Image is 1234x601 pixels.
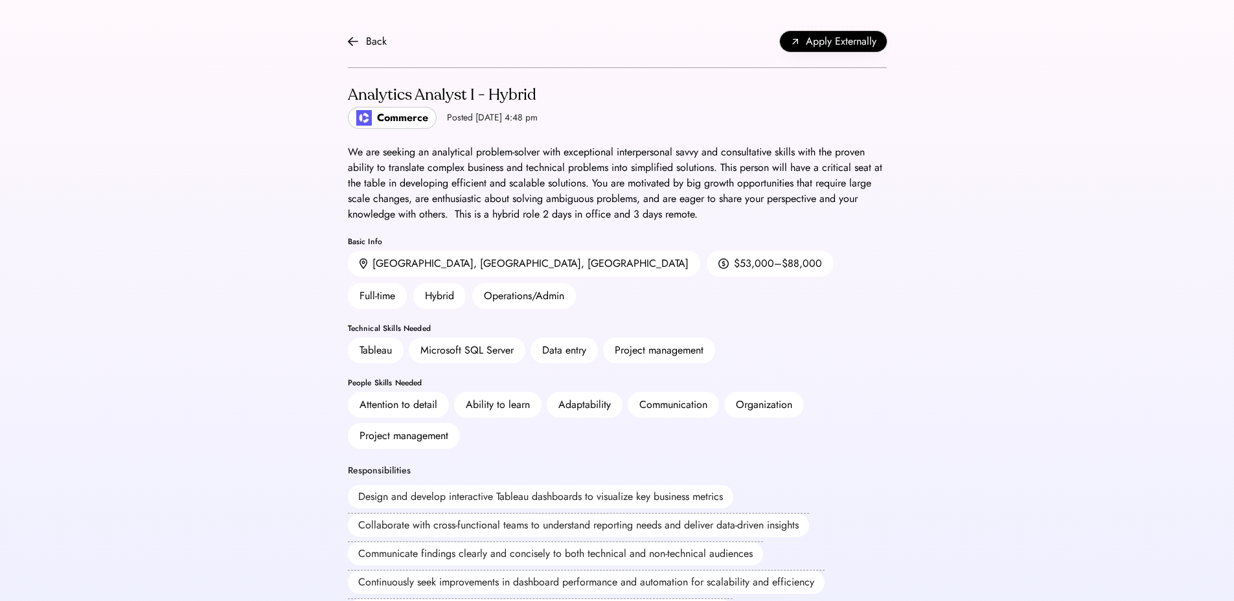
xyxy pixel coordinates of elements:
[542,343,586,358] div: Data entry
[348,324,887,332] div: Technical Skills Needed
[734,256,822,271] div: $53,000–$88,000
[615,343,703,358] div: Project management
[348,379,887,387] div: People Skills Needed
[447,111,538,124] div: Posted [DATE] 4:48 pm
[348,238,887,245] div: Basic Info
[736,397,792,413] div: Organization
[348,542,763,565] div: Communicate findings clearly and concisely to both technical and non-technical audiences
[780,31,887,52] button: Apply Externally
[372,256,689,271] div: [GEOGRAPHIC_DATA], [GEOGRAPHIC_DATA], [GEOGRAPHIC_DATA]
[348,571,825,594] div: Continuously seek improvements in dashboard performance and automation for scalability and effici...
[348,485,733,508] div: Design and develop interactive Tableau dashboards to visualize key business metrics
[413,283,466,309] div: Hybrid
[348,514,809,537] div: Collaborate with cross-functional teams to understand reporting needs and deliver data-driven ins...
[348,36,358,47] img: arrow-back.svg
[472,283,576,309] div: Operations/Admin
[377,110,428,126] div: Commerce
[420,343,514,358] div: Microsoft SQL Server
[360,397,437,413] div: Attention to detail
[360,343,392,358] div: Tableau
[356,110,372,126] img: poweredbycommerce_logo.jpeg
[366,34,387,49] div: Back
[348,464,411,477] div: Responsibilities
[360,258,367,269] img: location.svg
[466,397,530,413] div: Ability to learn
[718,258,729,269] img: money.svg
[348,85,538,106] div: Analytics Analyst I - Hybrid
[348,144,887,222] div: We are seeking an analytical problem-solver with exceptional interpersonal savvy and consultative...
[360,428,448,444] div: Project management
[806,34,876,49] span: Apply Externally
[639,397,707,413] div: Communication
[348,283,407,309] div: Full-time
[558,397,611,413] div: Adaptability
